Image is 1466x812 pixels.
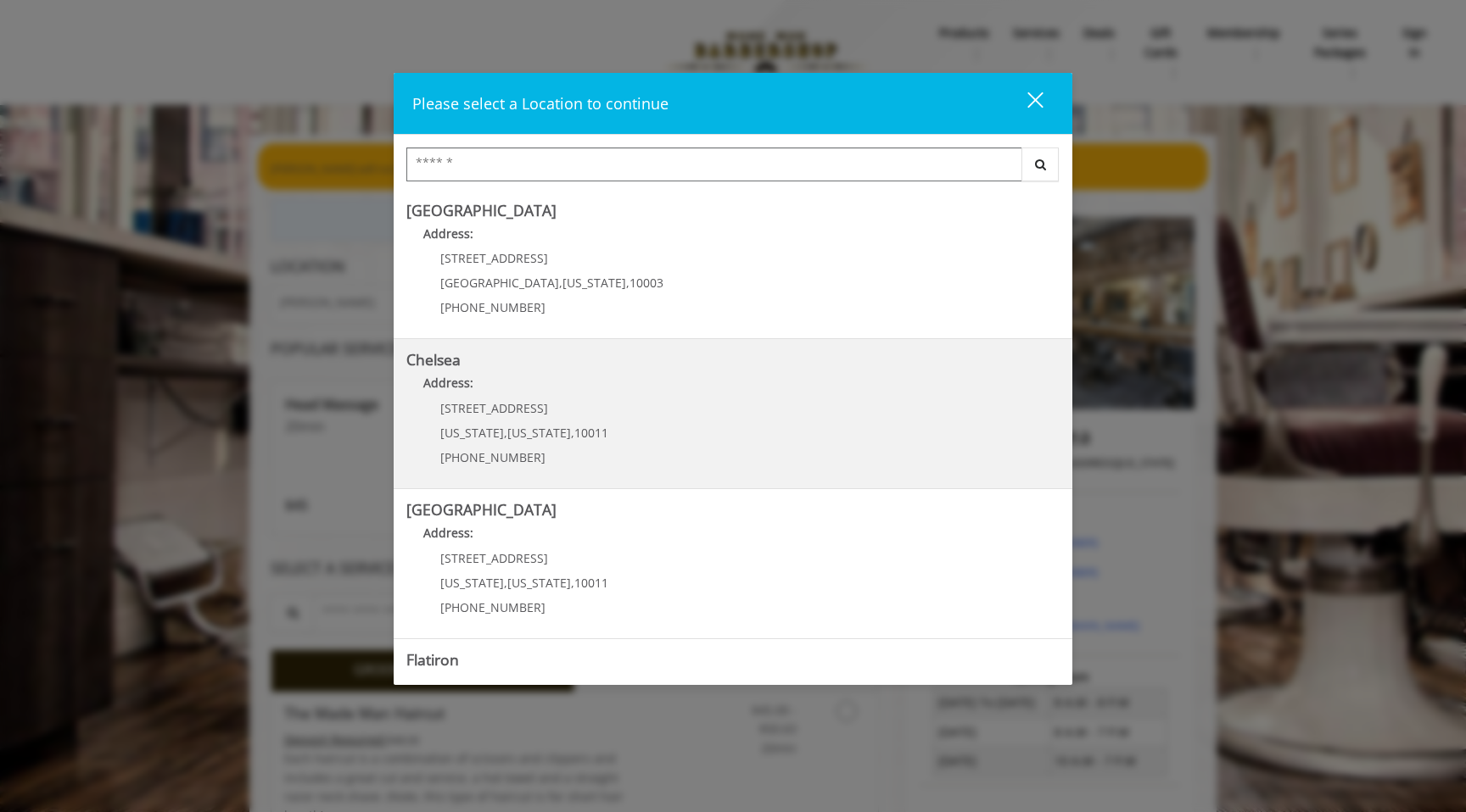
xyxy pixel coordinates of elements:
span: [US_STATE] [440,425,504,441]
span: [US_STATE] [507,575,571,591]
b: Address: [423,225,473,242]
i: Search button [1031,159,1050,170]
span: , [559,275,562,291]
b: Address: [423,675,473,691]
span: 10003 [629,275,663,291]
span: , [504,425,507,441]
span: [PHONE_NUMBER] [440,299,546,315]
b: [GEOGRAPHIC_DATA] [406,499,557,520]
span: [STREET_ADDRESS] [440,400,548,416]
span: 10011 [574,425,608,441]
span: [PHONE_NUMBER] [440,599,546,615]
span: [STREET_ADDRESS] [440,250,548,266]
span: [GEOGRAPHIC_DATA] [440,275,559,291]
b: Flatiron [406,649,459,670]
span: [US_STATE] [507,425,571,441]
b: [GEOGRAPHIC_DATA] [406,200,557,220]
button: close dialog [996,86,1054,120]
span: [PHONE_NUMBER] [440,449,546,465]
span: [US_STATE] [562,275,626,291]
div: close dialog [1008,91,1042,116]
span: Please select a Location to continue [412,93,669,114]
b: Chelsea [406,349,461,370]
span: 10011 [574,575,608,591]
input: Search Center [406,147,1022,181]
span: [STREET_ADDRESS] [440,550,548,566]
span: [US_STATE] [440,575,504,591]
span: , [571,575,574,591]
span: , [504,575,507,591]
b: Address: [423,525,473,541]
span: , [626,275,629,291]
b: Address: [423,375,473,391]
div: Center Select [406,147,1060,190]
span: , [571,425,574,441]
